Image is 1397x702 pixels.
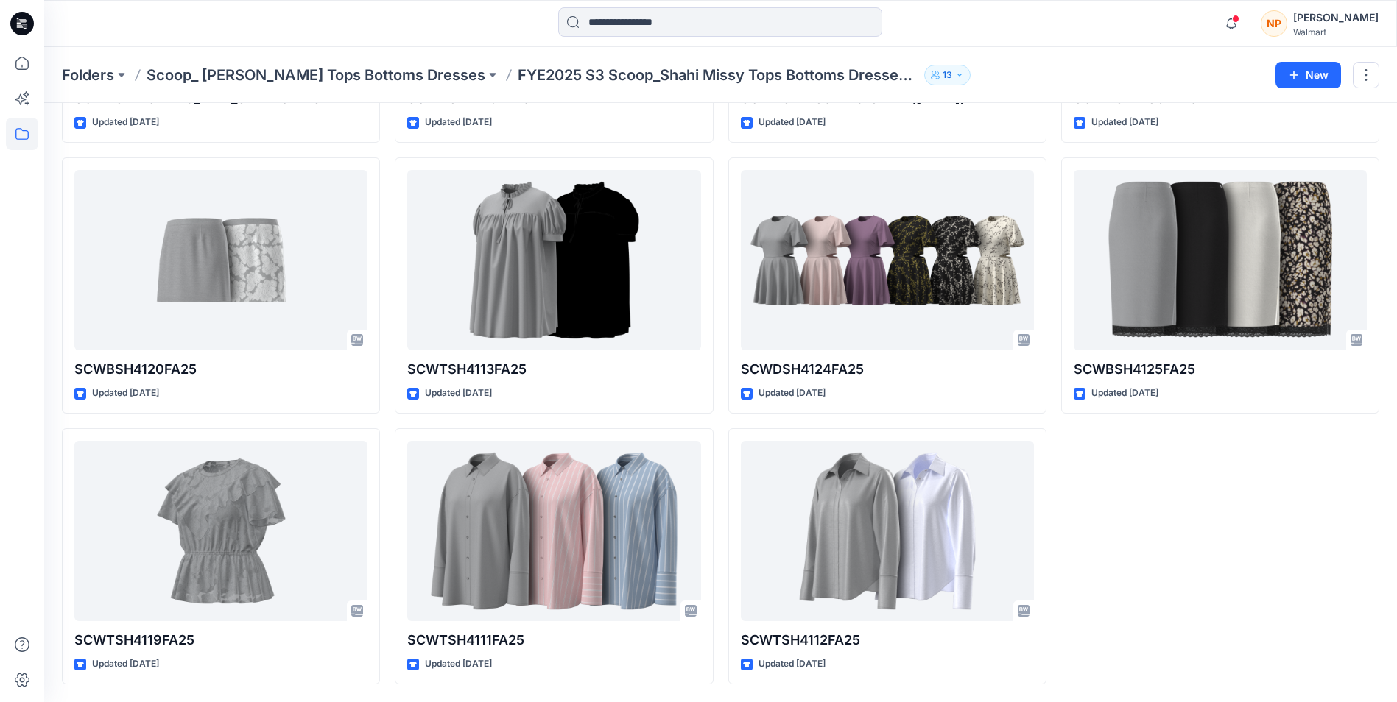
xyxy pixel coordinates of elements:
[1074,359,1367,380] p: SCWBSH4125FA25
[741,441,1034,621] a: SCWTSH4112FA25
[759,386,826,401] p: Updated [DATE]
[759,656,826,672] p: Updated [DATE]
[1293,9,1379,26] div: [PERSON_NAME]
[1091,115,1158,130] p: Updated [DATE]
[741,359,1034,380] p: SCWDSH4124FA25
[92,115,159,130] p: Updated [DATE]
[924,65,971,85] button: 13
[92,386,159,401] p: Updated [DATE]
[92,656,159,672] p: Updated [DATE]
[943,67,952,83] p: 13
[1074,170,1367,350] a: SCWBSH4125FA25
[74,170,367,350] a: SCWBSH4120FA25
[759,115,826,130] p: Updated [DATE]
[74,359,367,380] p: SCWBSH4120FA25
[407,630,700,650] p: SCWTSH4111FA25
[1261,10,1287,37] div: NP
[1293,26,1379,38] div: Walmart
[407,170,700,350] a: SCWTSH4113FA25
[74,441,367,621] a: SCWTSH4119FA25
[425,656,492,672] p: Updated [DATE]
[1275,62,1341,88] button: New
[62,65,114,85] a: Folders
[1091,386,1158,401] p: Updated [DATE]
[741,170,1034,350] a: SCWDSH4124FA25
[425,115,492,130] p: Updated [DATE]
[74,630,367,650] p: SCWTSH4119FA25
[407,359,700,380] p: SCWTSH4113FA25
[741,630,1034,650] p: SCWTSH4112FA25
[407,441,700,621] a: SCWTSH4111FA25
[518,65,918,85] p: FYE2025 S3 Scoop_Shahi Missy Tops Bottoms Dresses Board
[425,386,492,401] p: Updated [DATE]
[147,65,485,85] a: Scoop_ [PERSON_NAME] Tops Bottoms Dresses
